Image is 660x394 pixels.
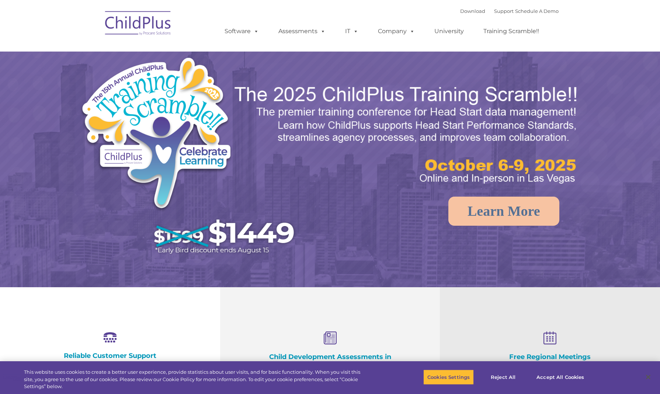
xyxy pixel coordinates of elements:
a: Training Scramble!! [476,24,546,39]
a: Assessments [271,24,333,39]
button: Accept All Cookies [532,369,588,385]
button: Close [640,369,656,385]
font: | [460,8,559,14]
h4: Child Development Assessments in ChildPlus [257,353,403,369]
h4: Reliable Customer Support [37,352,183,360]
div: This website uses cookies to create a better user experience, provide statistics about user visit... [24,369,363,390]
img: ChildPlus by Procare Solutions [101,6,175,43]
h4: Free Regional Meetings [477,353,623,361]
button: Cookies Settings [423,369,474,385]
a: Download [460,8,485,14]
button: Reject All [480,369,526,385]
a: Support [494,8,514,14]
a: Software [217,24,266,39]
a: IT [338,24,366,39]
a: University [427,24,471,39]
a: Learn More [448,197,559,226]
a: Company [371,24,422,39]
a: Schedule A Demo [515,8,559,14]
